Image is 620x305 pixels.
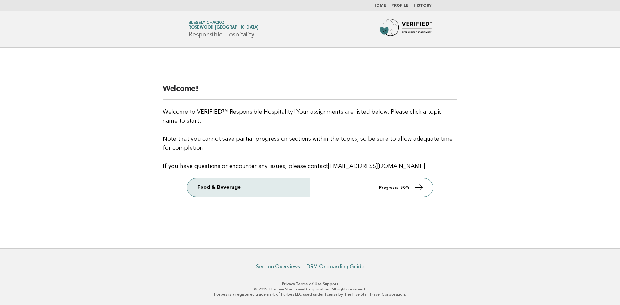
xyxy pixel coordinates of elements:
[282,282,295,286] a: Privacy
[373,4,386,8] a: Home
[379,186,398,190] em: Progress:
[296,282,322,286] a: Terms of Use
[400,186,410,190] strong: 50%
[188,21,259,38] h1: Responsible Hospitality
[163,107,457,171] p: Welcome to VERIFIED™ Responsible Hospitality! Your assignments are listed below. Please click a t...
[188,26,259,30] span: Rosewood [GEOGRAPHIC_DATA]
[391,4,408,8] a: Profile
[256,263,300,270] a: Section Overviews
[306,263,364,270] a: DRM Onboarding Guide
[112,292,508,297] p: Forbes is a registered trademark of Forbes LLC used under license by The Five Star Travel Corpora...
[187,178,433,197] a: Food & Beverage Progress: 50%
[414,4,432,8] a: History
[323,282,338,286] a: Support
[328,163,425,169] a: [EMAIL_ADDRESS][DOMAIN_NAME]
[112,281,508,287] p: · ·
[188,21,259,30] a: Blessly chackoRosewood [GEOGRAPHIC_DATA]
[112,287,508,292] p: © 2025 The Five Star Travel Corporation. All rights reserved.
[163,84,457,100] h2: Welcome!
[380,19,432,40] img: Forbes Travel Guide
